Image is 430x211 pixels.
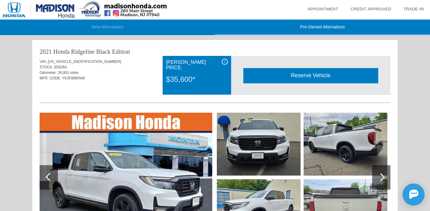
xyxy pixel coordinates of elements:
[166,71,227,87] div: $35,600*
[222,59,228,65] div: i
[40,76,61,80] span: MFR. CODE:
[40,47,95,56] div: 2021 Honda Ridgeline
[243,68,378,83] div: Reserve Vehicle
[62,76,85,80] span: YK3F8MKNW
[375,178,430,211] iframe: To enrich screen reader interactions, please activate Accessibility in Grammarly extension settings
[40,65,53,69] span: STOCK:
[96,47,130,56] div: Black Edition
[307,7,338,11] a: Appointment
[40,85,390,94] div: Quoted on [DATE] 8:57:53 AM
[54,65,67,69] span: 85928A
[58,71,79,75] span: 26,801 miles
[215,20,430,35] li: Pre-Owned Alternatives
[404,7,424,11] a: Trade-In
[351,7,391,11] a: Credit Approved
[304,113,387,176] img: image.aspx
[217,113,301,176] img: image.aspx
[166,59,227,71] div: [PERSON_NAME] Price:
[40,60,47,64] span: VIN:
[40,71,57,75] span: Odometer:
[48,60,121,64] span: [US_VEHICLE_IDENTIFICATION_NUMBER]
